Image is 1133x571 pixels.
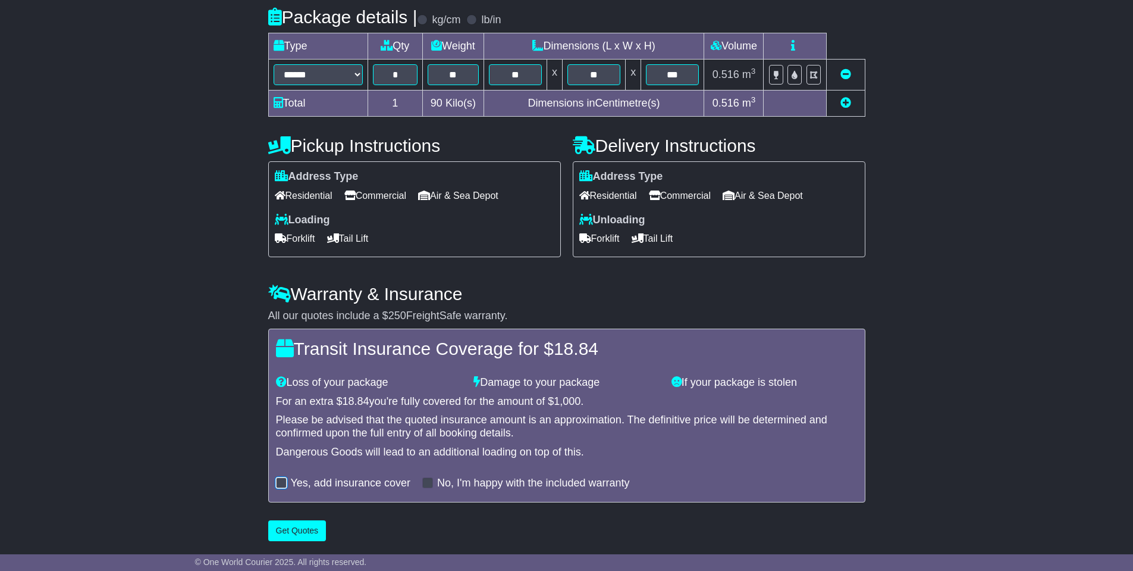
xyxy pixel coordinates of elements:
[388,310,406,322] span: 250
[275,229,315,248] span: Forklift
[423,91,484,117] td: Kilo(s)
[840,68,851,80] a: Remove this item
[554,395,580,407] span: 1,000
[276,414,858,439] div: Please be advised that the quoted insurance amount is an approximation. The definitive price will...
[751,67,756,76] sup: 3
[547,60,562,91] td: x
[704,33,764,60] td: Volume
[632,229,673,248] span: Tail Lift
[195,557,367,567] span: © One World Courier 2025. All rights reserved.
[579,229,620,248] span: Forklift
[626,60,641,91] td: x
[268,7,418,27] h4: Package details |
[481,14,501,27] label: lb/in
[368,91,423,117] td: 1
[467,376,666,389] div: Damage to your package
[276,446,858,459] div: Dangerous Goods will lead to an additional loading on top of this.
[666,376,864,389] div: If your package is stolen
[579,214,645,227] label: Unloading
[268,310,865,323] div: All our quotes include a $ FreightSafe warranty.
[268,284,865,304] h4: Warranty & Insurance
[344,186,406,205] span: Commercial
[437,477,630,490] label: No, I'm happy with the included warranty
[573,136,865,155] h4: Delivery Instructions
[276,339,858,358] h4: Transit Insurance Coverage for $
[840,97,851,109] a: Add new item
[423,33,484,60] td: Weight
[275,186,332,205] span: Residential
[270,376,468,389] div: Loss of your package
[276,395,858,408] div: For an extra $ you're fully covered for the amount of $ .
[268,136,561,155] h4: Pickup Instructions
[751,95,756,104] sup: 3
[431,97,442,109] span: 90
[418,186,498,205] span: Air & Sea Depot
[554,339,598,358] span: 18.84
[723,186,803,205] span: Air & Sea Depot
[432,14,460,27] label: kg/cm
[713,68,739,80] span: 0.516
[713,97,739,109] span: 0.516
[649,186,711,205] span: Commercial
[268,520,327,541] button: Get Quotes
[484,91,704,117] td: Dimensions in Centimetre(s)
[343,395,369,407] span: 18.84
[291,477,410,490] label: Yes, add insurance cover
[368,33,423,60] td: Qty
[484,33,704,60] td: Dimensions (L x W x H)
[327,229,369,248] span: Tail Lift
[742,97,756,109] span: m
[275,170,359,183] label: Address Type
[742,68,756,80] span: m
[268,33,368,60] td: Type
[579,170,663,183] label: Address Type
[579,186,637,205] span: Residential
[275,214,330,227] label: Loading
[268,91,368,117] td: Total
